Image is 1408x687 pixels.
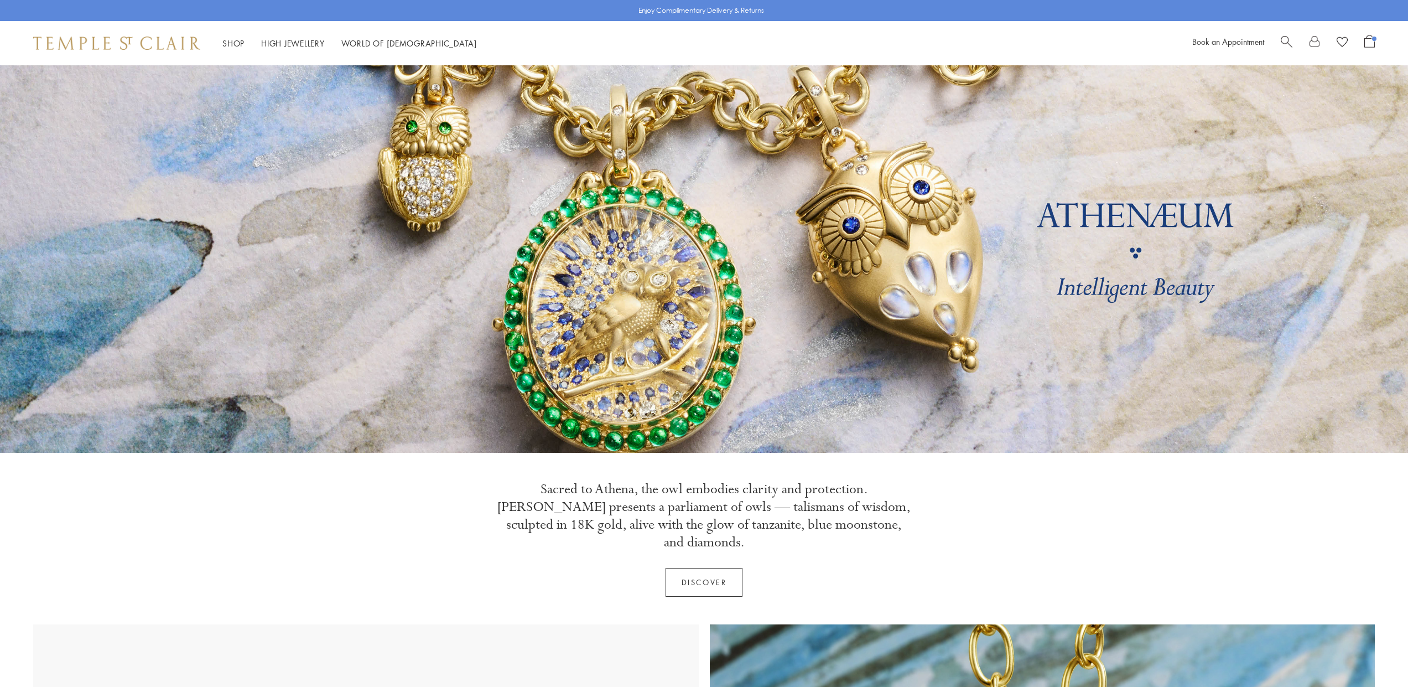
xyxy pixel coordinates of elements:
[222,37,477,50] nav: Main navigation
[341,38,477,49] a: World of [DEMOGRAPHIC_DATA]World of [DEMOGRAPHIC_DATA]
[1337,35,1348,51] a: View Wishlist
[666,568,743,597] a: Discover
[1281,35,1292,51] a: Search
[497,481,912,551] p: Sacred to Athena, the owl embodies clarity and protection. [PERSON_NAME] presents a parliament of...
[638,5,764,16] p: Enjoy Complimentary Delivery & Returns
[1364,35,1375,51] a: Open Shopping Bag
[222,38,245,49] a: ShopShop
[1192,36,1264,47] a: Book an Appointment
[33,37,200,50] img: Temple St. Clair
[261,38,325,49] a: High JewelleryHigh Jewellery
[1353,635,1397,676] iframe: Gorgias live chat messenger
